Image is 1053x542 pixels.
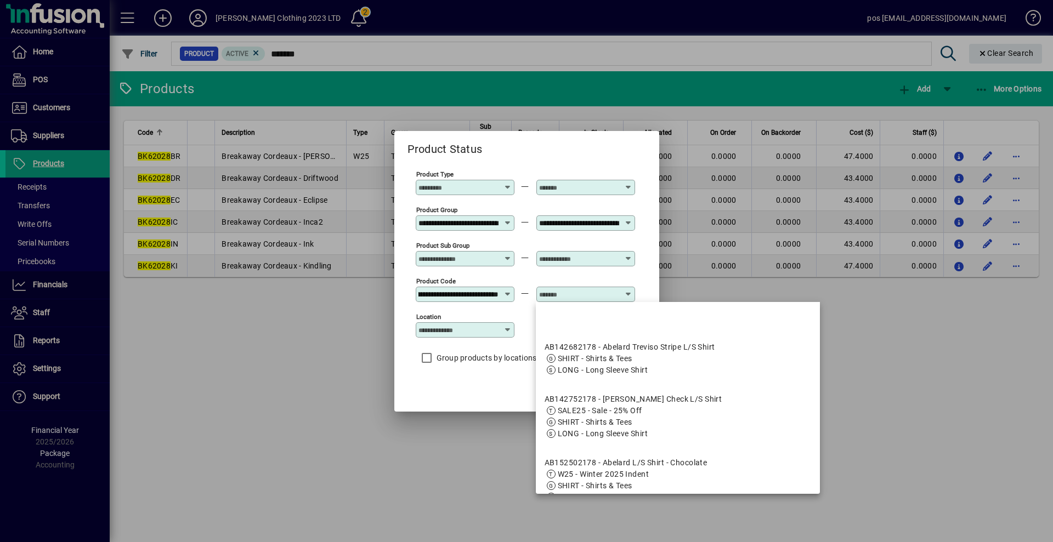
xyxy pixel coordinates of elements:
h2: Product Status [394,131,496,158]
mat-label: Product Type [416,170,454,178]
mat-label: Product Code [416,277,456,284]
span: W25 - Winter 2025 Indent [558,470,649,478]
mat-label: Location [416,312,441,320]
span: SALE25 - Sale - 25% Off [558,406,642,415]
span: LONG - Long Sleeve Shirt [558,429,648,438]
label: Group products by locations [434,352,537,363]
mat-option: AB142682178 - Abelard Treviso Stripe L/S Shirt [536,333,820,385]
span: LONG - Long Sleeve Shirt [558,493,648,501]
mat-label: Product Group [416,206,457,213]
div: AB152502178 - Abelard L/S Shirt - Chocolate [545,457,707,469]
div: AB142682178 - Abelard Treviso Stripe L/S Shirt [545,341,715,353]
span: SHIRT - Shirts & Tees [558,418,632,426]
mat-option: AB152502178 - Abelard L/S Shirt - Chocolate [536,448,820,512]
span: SHIRT - Shirts & Tees [558,354,632,363]
mat-option: AB142752178 - Abelard Twill Check L/S Shirt [536,385,820,448]
span: LONG - Long Sleeve Shirt [558,366,648,374]
span: SHIRT - Shirts & Tees [558,481,632,490]
div: AB142752178 - [PERSON_NAME] Check L/S Shirt [545,393,722,405]
mat-label: Product Sub Group [416,241,469,249]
